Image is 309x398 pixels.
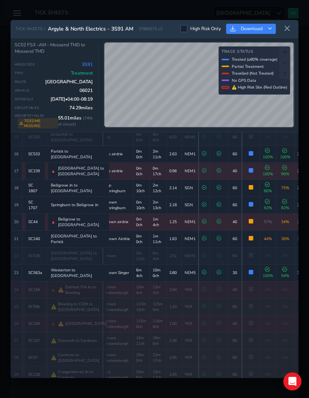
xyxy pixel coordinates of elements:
td: 2.94 [167,281,182,298]
span: Treatment [71,70,93,76]
span: Springburn to Bellgrove Jn [51,202,99,208]
span: 26 [14,321,18,326]
span: ▲ [51,321,56,327]
td: SC 1707 [26,196,45,213]
td: 10m 0ch [150,264,167,281]
span: 20 [14,219,18,225]
span: 29 [14,372,18,377]
span: Craigendorran Jn to Cardross [58,369,107,380]
span: 26 % [281,236,289,242]
td: SC239 [26,162,45,179]
td: 1.00 [167,315,182,332]
td: NEM5 [182,264,199,281]
span: ▲ [51,287,56,293]
td: down helensburgh [103,281,133,298]
td: 1.43 [167,298,182,315]
span: 18 [14,185,18,191]
td: 3m 12ch [133,247,150,264]
td: up airdrie [103,145,133,162]
td: 19m 0ch [150,332,167,349]
span: Vehicle [15,88,29,93]
span: 0% [282,355,288,360]
td: 1.25 [167,213,182,230]
td: 2m 12ch [150,179,167,196]
td: NEM1 [182,162,199,179]
td: SC44 [26,213,45,230]
span: ⚠️ [58,321,64,327]
span: ⚠️ [51,372,57,378]
span: 24 [14,287,18,292]
td: 2m 11ch [150,145,167,162]
td: 22m 17ch [150,349,167,366]
span: 74.29 miles [69,105,93,111]
td: SC169 [26,315,45,332]
td: Down Springburn [103,196,133,213]
td: down airdrie [103,213,133,230]
span: 0% [265,134,271,140]
span: Schedule [15,97,34,101]
td: Down Singer [103,264,133,281]
td: SC97 [26,349,45,366]
td: YKR [182,298,199,315]
span: 0% [282,321,288,326]
td: SC156 [26,281,45,298]
td: 1m 4ch [150,213,167,230]
span: ⚠ High Risk Site (Red Outline) [232,84,287,90]
span: 22 [14,253,18,259]
span: 92 % [264,199,272,211]
td: 60 [228,298,242,315]
span: Dalmuir Prk Jn to Bowling [66,284,107,295]
span: 0% [282,304,288,309]
span: [GEOGRAPHIC_DATA] to [GEOGRAPHIC_DATA] [51,250,107,262]
td: 60 [228,366,242,383]
td: YKR [182,349,199,366]
span: 75 % [281,185,289,191]
td: SC240 [26,230,45,247]
span: 80 % [264,182,272,194]
td: SC563a [26,264,45,281]
td: 115m 0ch [150,298,167,315]
span: 94 % [281,267,289,279]
td: NEM1 [182,213,199,230]
span: No GPS Data [232,78,256,83]
canvas: Map [104,43,294,127]
td: 40 [228,162,242,179]
td: 1m 11ch [150,230,167,247]
span: ⚠️ [51,304,57,310]
td: 2.63 [167,145,182,162]
td: 2.14 [167,179,182,196]
span: 44 % [264,236,272,242]
td: 4m 0ch [133,129,150,145]
td: SGN [182,196,199,213]
td: 115m 0ch [133,315,150,332]
td: 60 [228,145,242,162]
td: SC 1807 [26,179,45,196]
span: 0% [265,321,271,326]
span: 34.32 miles [50,131,93,137]
span: 57 % [264,219,272,225]
td: 2.45 [167,366,182,383]
td: YKR [182,315,199,332]
td: 2m 13ch [150,196,167,213]
span: 21 [14,236,18,242]
span: 28 [14,355,18,360]
td: 1.63 [167,230,182,247]
td: 60 [228,179,242,196]
span: 82 % [281,199,289,211]
span: 0% [265,287,271,292]
td: 60 [228,349,242,366]
span: Partick to [GEOGRAPHIC_DATA] [51,148,107,160]
td: down helensburgh [103,315,133,332]
td: YKR [182,332,199,349]
td: 3.80 [167,264,182,281]
span: [GEOGRAPHIC_DATA] to [GEOGRAPHIC_DATA] [58,165,107,177]
td: NEM1 [182,230,199,247]
span: 23 [14,270,18,276]
span: 0% [265,304,271,309]
span: ▲ [51,219,56,225]
span: Geometry Miles [15,113,58,129]
span: ( 74 % of circuit) [58,115,93,127]
td: down helensburgh [103,349,133,366]
span: Bellgrove to [GEOGRAPHIC_DATA] [58,216,107,228]
td: down helensburgh [103,298,133,315]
